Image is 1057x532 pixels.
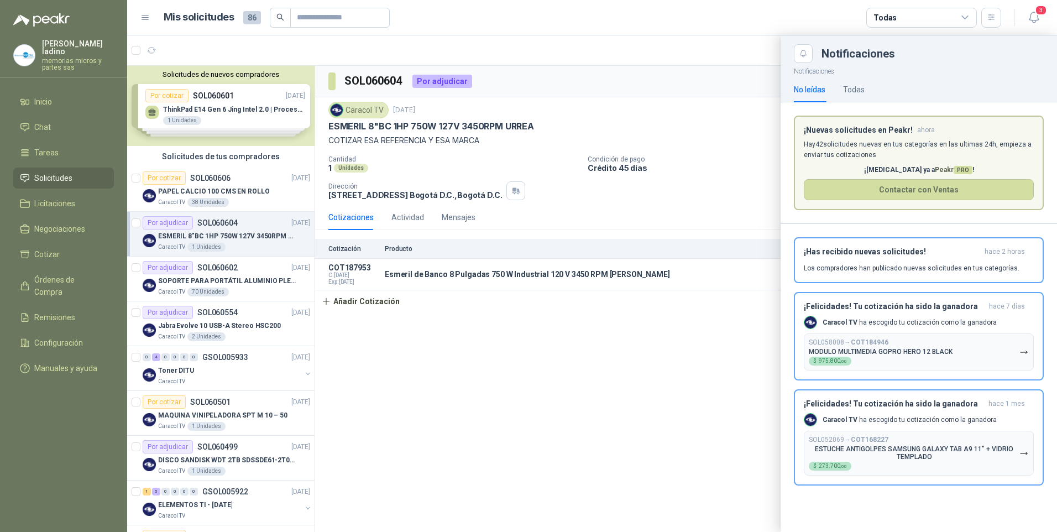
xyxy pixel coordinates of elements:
span: Chat [34,121,51,133]
p: SOL058008 → [809,338,888,347]
b: COT168227 [851,436,888,444]
span: 86 [243,11,261,24]
img: Company Logo [804,316,817,328]
a: Cotizar [13,244,114,265]
a: Remisiones [13,307,114,328]
span: Configuración [34,337,83,349]
p: Notificaciones [781,63,1057,77]
span: Órdenes de Compra [34,274,103,298]
p: [PERSON_NAME] ladino [42,40,114,55]
span: hace 7 días [989,302,1025,311]
a: Órdenes de Compra [13,269,114,302]
div: Todas [873,12,897,24]
button: SOL058008→COT184946MODULO MULTIMEDIA GOPRO HERO 12 BLACK$975.800,00 [804,333,1034,371]
span: Remisiones [34,311,75,324]
p: SOL052069 → [809,436,888,444]
div: Todas [843,84,865,96]
button: ¡Has recibido nuevas solicitudes!hace 2 horas Los compradores han publicado nuevas solicitudes en... [794,237,1044,283]
span: Inicio [34,96,52,108]
span: Manuales y ayuda [34,362,97,374]
span: Tareas [34,147,59,159]
span: search [276,13,284,21]
div: $ [809,357,851,366]
span: ,00 [840,359,847,364]
p: ESTUCHE ANTIGOLPES SAMSUNG GALAXY TAB A9 11" + VIDRIO TEMPLADO [809,445,1019,461]
b: Caracol TV [823,319,857,326]
a: Manuales y ayuda [13,358,114,379]
div: No leídas [794,84,825,96]
a: Negociaciones [13,218,114,239]
span: Licitaciones [34,197,75,210]
a: Chat [13,117,114,138]
h3: ¡Has recibido nuevas solicitudes! [804,247,980,257]
h3: ¡Nuevas solicitudes en Peakr! [804,126,913,135]
b: COT184946 [851,338,888,346]
span: 273.700 [819,463,847,469]
p: MODULO MULTIMEDIA GOPRO HERO 12 BLACK [809,348,953,356]
button: ¡Felicidades! Tu cotización ha sido la ganadorahace 1 mes Company LogoCaracol TV ha escogido tu c... [794,389,1044,486]
p: ha escogido tu cotización como la ganadora [823,318,997,327]
span: hace 2 horas [985,247,1025,257]
a: Licitaciones [13,193,114,214]
img: Company Logo [14,45,35,66]
h3: ¡Felicidades! Tu cotización ha sido la ganadora [804,302,985,311]
span: Peakr [935,166,972,174]
span: Solicitudes [34,172,72,184]
b: Caracol TV [823,416,857,424]
img: Company Logo [804,414,817,426]
button: 3 [1024,8,1044,28]
img: Logo peakr [13,13,70,27]
p: ¡[MEDICAL_DATA] ya a ! [804,165,1034,175]
h1: Mis solicitudes [164,9,234,25]
span: Cotizar [34,248,60,260]
a: Solicitudes [13,168,114,189]
a: Configuración [13,332,114,353]
p: ha escogido tu cotización como la ganadora [823,415,997,425]
div: Notificaciones [821,48,1044,59]
p: Hay 42 solicitudes nuevas en tus categorías en las ultimas 24h, empieza a enviar tus cotizaciones [804,139,1034,160]
p: Los compradores han publicado nuevas solicitudes en tus categorías. [804,263,1019,273]
button: Close [794,44,813,63]
span: ahora [917,126,935,135]
div: $ [809,462,851,471]
h3: ¡Felicidades! Tu cotización ha sido la ganadora [804,399,984,409]
p: memorias micros y partes sas [42,58,114,71]
button: SOL052069→COT168227ESTUCHE ANTIGOLPES SAMSUNG GALAXY TAB A9 11" + VIDRIO TEMPLADO$273.700,00 [804,431,1034,476]
span: PRO [954,166,972,174]
span: 975.800 [819,358,847,364]
button: ¡Felicidades! Tu cotización ha sido la ganadorahace 7 días Company LogoCaracol TV ha escogido tu ... [794,292,1044,380]
a: Inicio [13,91,114,112]
span: Negociaciones [34,223,85,235]
span: ,00 [840,464,847,469]
span: hace 1 mes [988,399,1025,409]
button: Contactar con Ventas [804,179,1034,200]
span: 3 [1035,5,1047,15]
a: Tareas [13,142,114,163]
